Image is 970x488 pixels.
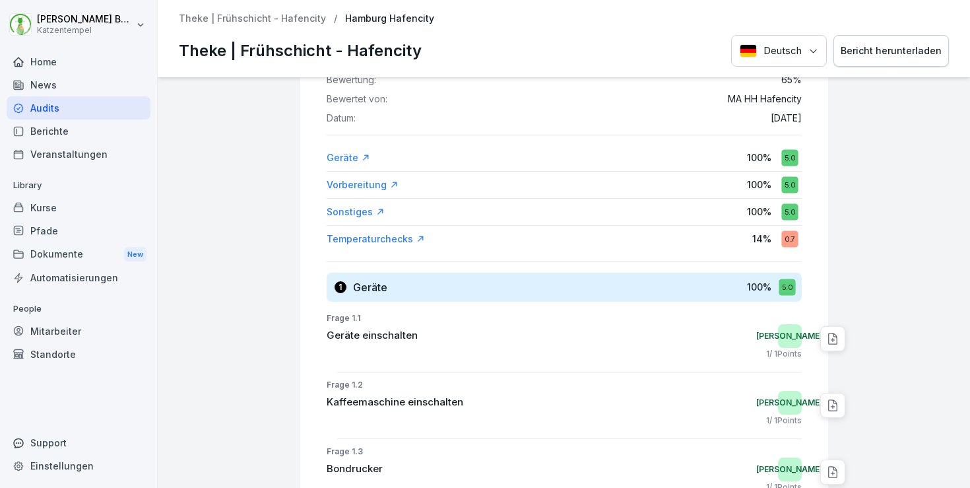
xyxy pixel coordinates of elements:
p: Bondrucker [327,462,383,477]
a: Home [7,50,150,73]
button: Bericht herunterladen [833,35,949,67]
p: Datum: [327,113,356,124]
h3: Geräte [353,280,387,295]
a: Automatisierungen [7,266,150,289]
div: [PERSON_NAME] [778,458,802,481]
a: DokumenteNew [7,242,150,267]
div: New [124,247,146,262]
p: Bewertet von: [327,94,387,105]
div: [PERSON_NAME] [778,324,802,348]
p: 65 % [781,75,802,86]
p: 100 % [747,151,771,164]
div: 5.0 [779,279,795,295]
a: Standorte [7,343,150,366]
p: 100 % [747,178,771,192]
p: / [334,13,337,24]
p: Theke | Frühschicht - Hafencity [179,39,422,63]
p: Kaffeemaschine einschalten [327,395,463,410]
a: Sonstiges [327,205,385,219]
a: Geräte [327,151,370,164]
p: MA HH Hafencity [728,94,802,105]
p: Geräte einschalten [327,328,418,343]
div: 5.0 [781,176,798,193]
p: 100 % [747,280,771,294]
div: Support [7,431,150,454]
p: Frage 1.1 [327,312,802,324]
div: Dokumente [7,242,150,267]
a: Berichte [7,120,150,143]
a: Theke | Frühschicht - Hafencity [179,13,326,24]
div: 5.0 [781,149,798,166]
a: News [7,73,150,96]
a: Temperaturchecks [327,232,425,246]
p: Frage 1.2 [327,379,802,391]
p: 100 % [747,205,771,219]
p: People [7,298,150,320]
p: 14 % [752,232,771,246]
a: Veranstaltungen [7,143,150,166]
p: Library [7,175,150,196]
p: 1 / 1 Points [766,348,802,360]
a: Vorbereitung [327,178,399,192]
p: Frage 1.3 [327,446,802,458]
p: Hamburg Hafencity [345,13,434,24]
p: [PERSON_NAME] Benedix [37,14,133,25]
div: 0.7 [781,230,798,247]
img: Deutsch [740,44,757,57]
a: Kurse [7,196,150,219]
p: [DATE] [771,113,802,124]
a: Mitarbeiter [7,320,150,343]
p: Katzentempel [37,26,133,35]
div: Bericht herunterladen [841,44,942,58]
p: 1 / 1 Points [766,415,802,427]
button: Language [731,35,827,67]
p: Deutsch [763,44,802,59]
div: [PERSON_NAME] [778,391,802,415]
p: Bewertung: [327,75,376,86]
div: 1 [335,281,346,293]
a: Einstellungen [7,454,150,477]
div: 5.0 [781,203,798,220]
a: Pfade [7,219,150,242]
a: Audits [7,96,150,120]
